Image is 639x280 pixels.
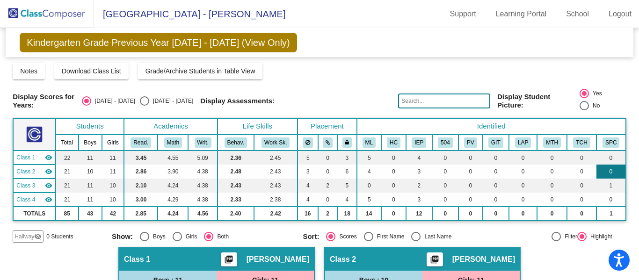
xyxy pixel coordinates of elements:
td: 2.40 [218,207,254,221]
td: 2.43 [218,179,254,193]
td: 3 [298,165,318,179]
button: GIT [488,137,503,148]
td: 2.10 [124,179,158,193]
td: 85 [56,207,78,221]
td: 5 [357,193,381,207]
td: 16 [298,207,318,221]
th: Keep with students [318,135,338,151]
td: 2.42 [254,207,298,221]
td: 11 [102,151,124,165]
td: 4.29 [158,193,188,207]
th: Intervention Team Watchlist [483,135,509,151]
td: 0 [432,179,459,193]
td: 1 [596,179,626,193]
td: 0 [509,165,537,179]
button: Work Sk. [261,137,290,148]
td: 0 [537,207,567,221]
button: Behav. [225,137,247,148]
span: Sort: [303,232,319,241]
span: Class 2 [330,255,356,264]
td: 3.90 [158,165,188,179]
button: HC [387,137,400,148]
mat-radio-group: Select an option [580,89,626,113]
td: 0 [483,151,509,165]
mat-icon: visibility [45,154,52,161]
td: 0 [381,165,406,179]
span: Grade/Archive Students in Table View [145,67,255,75]
td: 0 [509,193,537,207]
mat-icon: picture_as_pdf [223,255,234,268]
div: Boys [149,232,166,241]
td: 0 [318,193,338,207]
button: LAP [515,137,531,148]
mat-icon: picture_as_pdf [429,255,440,268]
td: 21 [56,165,78,179]
div: [DATE] - [DATE] [91,97,135,105]
span: Hallway [15,232,34,241]
td: 0 [596,165,626,179]
a: Logout [601,7,639,22]
th: Multilingual English Learner [357,135,381,151]
td: 3 [406,193,432,207]
span: Class 1 [124,255,150,264]
td: 0 [537,179,567,193]
th: Girls [102,135,124,151]
button: Math [164,137,182,148]
td: 2.36 [218,151,254,165]
mat-icon: visibility [45,168,52,175]
td: 11 [79,151,102,165]
td: 2 [318,179,338,193]
td: 0 [483,193,509,207]
th: Individualized Education Plan [406,135,432,151]
th: Math Pullout Support [537,135,567,151]
td: 0 [458,151,482,165]
td: 0 [567,193,596,207]
td: 0 [432,151,459,165]
td: 0 [537,151,567,165]
td: 0 [567,179,596,193]
button: Download Class List [54,63,129,79]
td: 0 [357,179,381,193]
span: Display Assessments: [200,97,275,105]
mat-radio-group: Select an option [112,232,296,241]
td: 2.85 [124,207,158,221]
div: Scores [335,232,356,241]
td: 0 [432,165,459,179]
span: Download Class List [62,67,121,75]
th: Parent Volunteer [458,135,482,151]
span: Kindergarten Grade Previous Year [DATE] - [DATE] (View Only) [20,33,297,52]
td: 4.38 [188,165,217,179]
div: Girls [182,232,197,241]
span: [GEOGRAPHIC_DATA] - [PERSON_NAME] [94,7,285,22]
input: Search... [398,93,490,108]
td: 4 [338,193,357,207]
th: Academics [124,118,218,135]
th: Keep away students [298,135,318,151]
td: 3 [406,165,432,179]
mat-icon: visibility [45,196,52,203]
td: 11 [79,179,102,193]
button: Writ. [195,137,211,148]
td: 0 [381,207,406,221]
button: Print Students Details [221,252,237,266]
td: Naomi Baker - No Class Name [13,193,56,207]
button: Read. [131,137,151,148]
td: 4.24 [158,207,188,221]
span: Show: [112,232,133,241]
td: TOTALS [13,207,56,221]
span: Display Student Picture: [497,93,577,109]
td: 0 [567,165,596,179]
span: [PERSON_NAME] [247,255,309,264]
td: 4 [298,179,318,193]
button: SPC [603,137,619,148]
td: 2.33 [218,193,254,207]
th: Reading Specialist Support [509,135,537,151]
td: 12 [406,207,432,221]
td: 5.09 [188,151,217,165]
td: 0 [432,207,459,221]
span: Display Scores for Years: [13,93,75,109]
span: 0 Students [46,232,73,241]
div: Highlight [587,232,612,241]
td: 2.48 [218,165,254,179]
mat-icon: visibility_off [34,233,42,240]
